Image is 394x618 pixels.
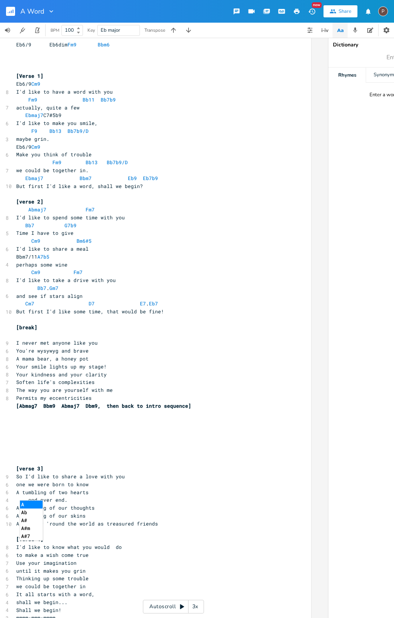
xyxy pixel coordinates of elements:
span: Bb7b9/D [107,159,128,166]
span: Bbm7 [80,175,92,182]
span: A Word [20,8,44,15]
span: and see if stars align [16,293,83,299]
span: Time I have to give [16,230,74,236]
span: [Verse 1] [16,72,43,79]
span: Bb13 [86,159,98,166]
span: A tumbling of two hearts [16,489,89,496]
span: [verse 2] [16,198,43,205]
span: Bbm6 [98,41,110,48]
span: D7 [89,300,95,307]
li: A# [20,516,43,524]
span: end over end. [16,496,67,503]
span: But first I'd like some time, that would be fine! [16,308,164,315]
button: P [378,3,388,20]
span: [break] [16,324,37,331]
span: Cm7 [25,300,34,307]
button: New [304,5,319,18]
div: BPM [51,28,59,32]
div: Autoscroll [143,600,204,613]
span: Eb7 [149,300,158,307]
span: Fm9 [67,41,77,48]
span: Bb7 [25,222,34,229]
span: F9 [31,128,37,134]
span: A journey 'round the world as treasured friends [16,520,158,527]
span: I'd like to know what you would do [16,544,122,550]
span: Permits my eccentricities [16,395,92,401]
span: Fm9 [52,159,61,166]
span: Shall we begin! [16,607,61,613]
li: A#7 [20,532,43,540]
span: Eb major [101,27,120,34]
span: You're wysywyg and brave [16,347,89,354]
span: we could be together in [16,583,86,590]
li: Ab [20,509,43,516]
span: Eb6/9 Eb6dim [16,41,110,48]
span: Bb13 [49,128,61,134]
span: I'd like to take a drive with you [16,277,116,284]
div: 3x [189,600,202,613]
span: . [16,285,64,291]
span: But first I'd like a word, shall we begin? [16,183,143,190]
span: Eb6/9 [16,143,43,150]
div: Paul H [378,6,388,16]
span: [verse 3] [16,465,43,472]
span: . [16,300,158,307]
span: Eb9 [128,175,137,182]
span: Use your imagination [16,559,77,566]
span: Your kindness and your clarity [16,371,107,378]
span: Make you think of trouble [16,151,92,158]
span: Eb7b9 [143,175,158,182]
span: Bb7 [37,285,46,291]
span: we could be together in. [16,167,89,174]
div: New [312,2,322,8]
span: A mama bear, a honey pot [16,355,89,362]
span: A7b5 [37,253,49,260]
span: [Verse 4] [16,536,43,542]
span: Cm9 [31,80,40,87]
span: I'd like to spend some time with you [16,214,125,221]
span: Fm7 [74,269,83,276]
span: It all starts with a word, [16,591,95,598]
span: Eb6/9 [16,80,43,87]
span: actually, quite a few [16,104,80,111]
span: I'd like to make you smile, [16,120,98,126]
span: Ebmaj7 [25,175,43,182]
span: Cm9 [31,237,40,244]
div: Transpose [144,28,165,32]
span: one we were born to know [16,481,89,488]
span: Soften life's complexities [16,379,95,385]
span: until it makes you grin [16,567,86,574]
button: Share [323,5,357,17]
li: A#m [20,524,43,532]
span: [Abmag7 Bbm9 Abmaj7 Dbm9, then back to intro sequence] [16,402,191,409]
span: Abmaj7 [28,206,46,213]
li: A [20,501,43,509]
div: Share [339,8,351,15]
span: A tingling of our skins [16,512,86,519]
span: Cm9 [31,269,40,276]
span: The way you are yourself with me [16,387,113,393]
span: G7b9 [64,222,77,229]
span: I'd like to share a meal [16,245,89,252]
span: shall we begin... [16,599,67,606]
span: A mingling of our thoughts [16,504,95,511]
span: Your smile lights up my stage! [16,363,107,370]
span: Bb7b9/D [67,128,89,134]
span: So I'd like to share a love with you [16,473,125,480]
span: C7#5b9 [16,112,61,119]
span: Fm9 [28,96,37,103]
div: Key [87,28,95,32]
span: Ebmaj7 [25,112,43,119]
span: Bb11 [83,96,95,103]
span: I never met anyone like you [16,339,98,346]
span: Bbm7/11 [16,253,52,260]
span: Gm7 [49,285,58,291]
span: Fm7 [86,206,95,213]
span: Bm6#5 [77,237,92,244]
span: maybe grin. [16,136,49,142]
div: Rhymes [328,68,366,83]
span: Thinking up some trouble [16,575,89,582]
span: to make a wish come true [16,552,89,558]
span: I'd like to have a word with you [16,88,113,95]
span: perhaps some wine [16,261,67,268]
